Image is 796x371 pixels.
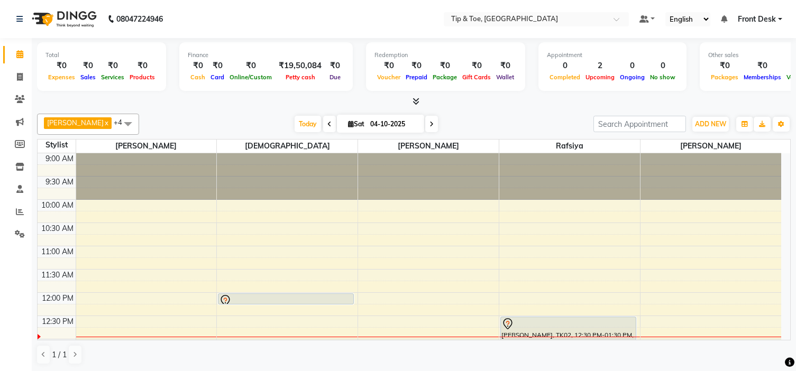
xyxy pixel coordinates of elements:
div: ₹0 [45,60,78,72]
span: Prepaid [403,73,430,81]
span: 1 / 1 [52,349,67,360]
div: ₹0 [430,60,460,72]
span: Ongoing [617,73,647,81]
span: [PERSON_NAME] [76,140,217,153]
span: No show [647,73,678,81]
span: Today [295,116,321,132]
b: 08047224946 [116,4,163,34]
div: Appointment [547,51,678,60]
div: Finance [188,51,344,60]
div: ₹0 [227,60,275,72]
span: Completed [547,73,583,81]
div: 9:00 AM [43,153,76,164]
div: 10:00 AM [39,200,76,211]
div: ₹0 [78,60,98,72]
span: Petty cash [283,73,318,81]
span: Memberships [741,73,784,81]
div: ₹0 [460,60,493,72]
span: [DEMOGRAPHIC_DATA] [217,140,358,153]
div: 12:00 PM [40,293,76,304]
div: 9:30 AM [43,177,76,188]
div: [PERSON_NAME], TK02, 12:30 PM-01:30 PM, Nail Maintenance-Acrylic Tip Repair [501,317,636,362]
span: +4 [114,118,130,126]
span: Online/Custom [227,73,275,81]
div: 10:30 AM [39,223,76,234]
div: Redemption [374,51,517,60]
div: ₹0 [374,60,403,72]
div: ₹19,50,084 [275,60,326,72]
span: Sat [345,120,367,128]
div: 2 [583,60,617,72]
div: 1:00 PM [44,339,76,350]
span: Voucher [374,73,403,81]
span: Services [98,73,127,81]
div: ₹0 [493,60,517,72]
div: ₹0 [741,60,784,72]
div: ₹0 [188,60,208,72]
div: Stylist [38,140,76,151]
div: 0 [547,60,583,72]
span: Rafsiya [499,140,640,153]
div: [PERSON_NAME], TK01, 12:00 PM-12:15 PM, Nail Enhancement-Acrylic Set with T&T Gel Color [218,294,353,304]
div: ₹0 [98,60,127,72]
img: logo [27,4,99,34]
div: ₹0 [708,60,741,72]
span: ADD NEW [695,120,726,128]
div: Total [45,51,158,60]
span: Due [327,73,343,81]
div: 11:30 AM [39,270,76,281]
span: Card [208,73,227,81]
span: Wallet [493,73,517,81]
span: [PERSON_NAME] [641,140,781,153]
div: 12:30 PM [40,316,76,327]
span: Sales [78,73,98,81]
a: x [104,118,108,127]
span: Package [430,73,460,81]
div: ₹0 [127,60,158,72]
button: ADD NEW [692,117,729,132]
span: Expenses [45,73,78,81]
input: 2025-10-04 [367,116,420,132]
div: 0 [647,60,678,72]
div: ₹0 [403,60,430,72]
span: [PERSON_NAME] [358,140,499,153]
span: Front Desk [738,14,776,25]
span: Packages [708,73,741,81]
span: [PERSON_NAME] [47,118,104,127]
span: Upcoming [583,73,617,81]
span: Gift Cards [460,73,493,81]
div: 0 [617,60,647,72]
input: Search Appointment [593,116,686,132]
div: ₹0 [208,60,227,72]
div: ₹0 [326,60,344,72]
span: Products [127,73,158,81]
div: 11:00 AM [39,246,76,257]
span: Cash [188,73,208,81]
